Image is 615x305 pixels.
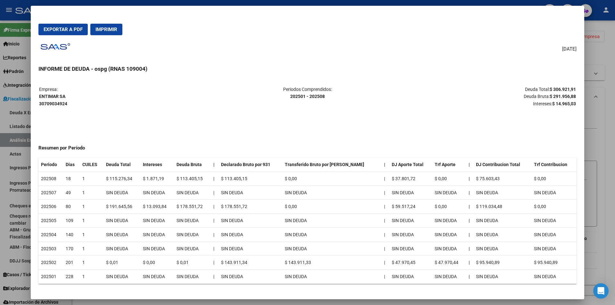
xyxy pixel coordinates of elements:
[103,214,140,228] td: SIN DEUDA
[80,214,103,228] td: 1
[140,214,174,228] td: SIN DEUDA
[466,228,473,242] th: |
[80,228,103,242] td: 1
[44,27,83,32] span: Exportar a PDF
[140,242,174,256] td: SIN DEUDA
[63,242,80,256] td: 170
[381,270,389,284] td: |
[466,270,473,284] th: |
[140,256,174,270] td: $ 0,00
[531,242,577,256] td: SIN DEUDA
[473,256,531,270] td: $ 95.940,89
[531,270,577,284] td: SIN DEUDA
[389,158,432,172] th: DJ Aporte Total
[473,186,531,200] td: SIN DEUDA
[218,214,282,228] td: SIN DEUDA
[218,200,282,214] td: $ 178.551,72
[80,158,103,172] th: CUILES
[140,172,174,186] td: $ 1.871,19
[389,228,432,242] td: SIN DEUDA
[466,242,473,256] th: |
[103,158,140,172] th: Deuda Total
[531,186,577,200] td: SIN DEUDA
[473,228,531,242] td: SIN DEUDA
[282,256,381,270] td: $ 143.911,33
[80,256,103,270] td: 1
[381,172,389,186] td: |
[63,214,80,228] td: 109
[140,270,174,284] td: SIN DEUDA
[282,242,381,256] td: SIN DEUDA
[63,186,80,200] td: 49
[473,270,531,284] td: SIN DEUDA
[38,158,63,172] th: Periodo
[389,172,432,186] td: $ 37.801,72
[389,256,432,270] td: $ 47.970,45
[38,256,63,270] td: 202502
[63,158,80,172] th: Dias
[211,200,218,214] td: |
[103,186,140,200] td: SIN DEUDA
[80,172,103,186] td: 1
[39,86,217,108] p: Empresa:
[140,228,174,242] td: SIN DEUDA
[389,200,432,214] td: $ 59.517,24
[466,214,473,228] th: |
[218,158,282,172] th: Declarado Bruto por 931
[211,158,218,172] th: |
[432,228,466,242] td: SIN DEUDA
[63,256,80,270] td: 201
[389,214,432,228] td: SIN DEUDA
[218,256,282,270] td: $ 143.911,34
[211,256,218,270] td: |
[103,172,140,186] td: $ 115.276,34
[531,200,577,214] td: $ 0,00
[389,242,432,256] td: SIN DEUDA
[63,172,80,186] td: 18
[432,200,466,214] td: $ 0,00
[282,172,381,186] td: $ 0,00
[432,186,466,200] td: SIN DEUDA
[218,270,282,284] td: SIN DEUDA
[398,86,576,108] p: Deuda Total: Deuda Bruta: Intereses:
[103,256,140,270] td: $ 0,01
[381,186,389,200] td: |
[38,186,63,200] td: 202507
[80,270,103,284] td: 1
[550,94,576,99] strong: $ 291.956,88
[174,200,211,214] td: $ 178.551,72
[38,214,63,228] td: 202505
[473,214,531,228] td: SIN DEUDA
[211,214,218,228] td: |
[282,270,381,284] td: SIN DEUDA
[466,200,473,214] th: |
[381,242,389,256] td: |
[550,87,576,92] strong: $ 306.921,91
[63,200,80,214] td: 80
[432,158,466,172] th: Trf Aporte
[38,242,63,256] td: 202503
[432,256,466,270] td: $ 47.970,44
[95,27,117,32] span: Imprimir
[282,214,381,228] td: SIN DEUDA
[381,158,389,172] th: |
[381,256,389,270] td: |
[593,283,609,299] div: Open Intercom Messenger
[432,242,466,256] td: SIN DEUDA
[174,228,211,242] td: SIN DEUDA
[381,228,389,242] td: |
[90,24,122,35] button: Imprimir
[389,186,432,200] td: SIN DEUDA
[63,228,80,242] td: 140
[466,256,473,270] th: |
[473,172,531,186] td: $ 75.603,43
[473,242,531,256] td: SIN DEUDA
[381,200,389,214] td: |
[38,228,63,242] td: 202504
[466,172,473,186] th: |
[282,228,381,242] td: SIN DEUDA
[531,158,577,172] th: Trf Contribucion
[473,200,531,214] td: $ 119.034,48
[174,158,211,172] th: Deuda Bruta
[432,270,466,284] td: SIN DEUDA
